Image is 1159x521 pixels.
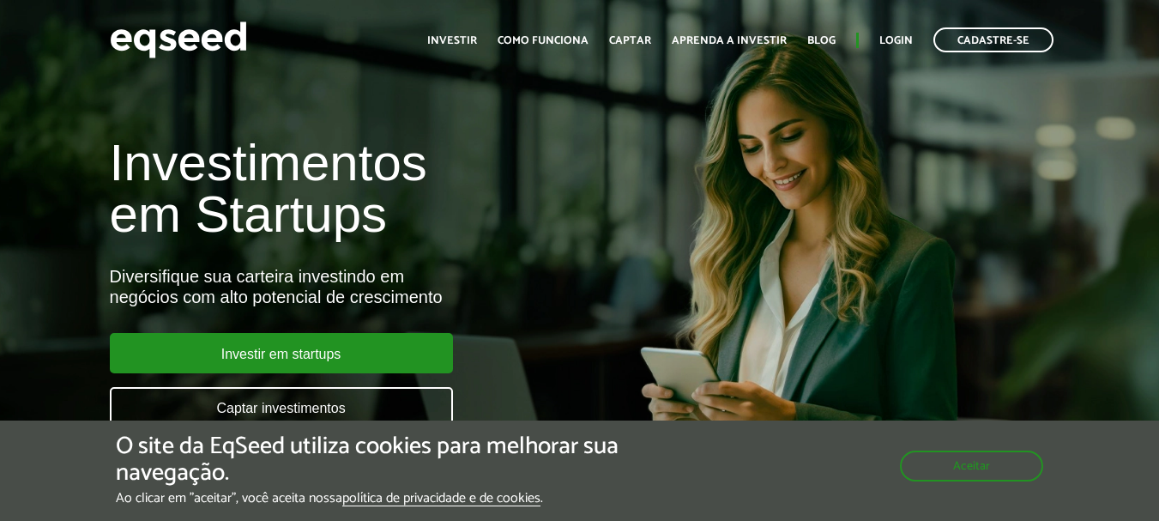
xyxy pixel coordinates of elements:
a: Aprenda a investir [672,35,787,46]
a: Investir em startups [110,333,453,373]
h1: Investimentos em Startups [110,137,664,240]
a: Como funciona [498,35,589,46]
img: EqSeed [110,17,247,63]
a: política de privacidade e de cookies [342,492,540,506]
a: Captar [609,35,651,46]
a: Investir [427,35,477,46]
a: Blog [807,35,836,46]
p: Ao clicar em "aceitar", você aceita nossa . [116,490,672,506]
div: Diversifique sua carteira investindo em negócios com alto potencial de crescimento [110,266,664,307]
h5: O site da EqSeed utiliza cookies para melhorar sua navegação. [116,433,672,487]
a: Login [879,35,913,46]
a: Cadastre-se [933,27,1053,52]
button: Aceitar [900,451,1043,482]
a: Captar investimentos [110,387,453,427]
